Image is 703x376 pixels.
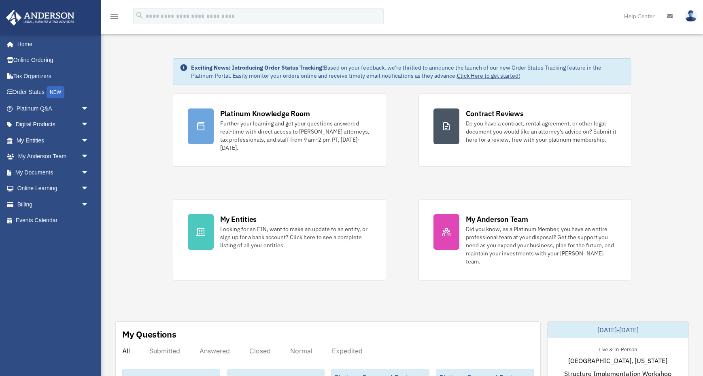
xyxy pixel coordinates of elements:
[81,196,97,213] span: arrow_drop_down
[6,181,101,197] a: Online Learningarrow_drop_down
[109,11,119,21] i: menu
[200,347,230,355] div: Answered
[6,36,97,52] a: Home
[122,328,176,340] div: My Questions
[6,196,101,212] a: Billingarrow_drop_down
[466,225,617,266] div: Did you know, as a Platinum Member, you have an entire professional team at your disposal? Get th...
[548,322,688,338] div: [DATE]-[DATE]
[81,149,97,165] span: arrow_drop_down
[6,132,101,149] a: My Entitiesarrow_drop_down
[6,84,101,101] a: Order StatusNEW
[135,11,144,20] i: search
[149,347,180,355] div: Submitted
[6,52,101,68] a: Online Ordering
[418,199,632,280] a: My Anderson Team Did you know, as a Platinum Member, you have an entire professional team at your...
[191,64,625,80] div: Based on your feedback, we're thrilled to announce the launch of our new Order Status Tracking fe...
[173,93,386,167] a: Platinum Knowledge Room Further your learning and get your questions answered real-time with dire...
[122,347,130,355] div: All
[466,214,528,224] div: My Anderson Team
[6,149,101,165] a: My Anderson Teamarrow_drop_down
[173,199,386,280] a: My Entities Looking for an EIN, want to make an update to an entity, or sign up for a bank accoun...
[220,225,371,249] div: Looking for an EIN, want to make an update to an entity, or sign up for a bank account? Click her...
[81,181,97,197] span: arrow_drop_down
[6,68,101,84] a: Tax Organizers
[47,86,64,98] div: NEW
[418,93,632,167] a: Contract Reviews Do you have a contract, rental agreement, or other legal document you would like...
[6,100,101,117] a: Platinum Q&Aarrow_drop_down
[249,347,271,355] div: Closed
[457,72,520,79] a: Click Here to get started!
[81,100,97,117] span: arrow_drop_down
[6,164,101,181] a: My Documentsarrow_drop_down
[220,119,371,152] div: Further your learning and get your questions answered real-time with direct access to [PERSON_NAM...
[81,164,97,181] span: arrow_drop_down
[6,212,101,229] a: Events Calendar
[220,214,257,224] div: My Entities
[568,356,667,365] span: [GEOGRAPHIC_DATA], [US_STATE]
[81,117,97,133] span: arrow_drop_down
[4,10,77,25] img: Anderson Advisors Platinum Portal
[290,347,312,355] div: Normal
[109,14,119,21] a: menu
[191,64,324,71] strong: Exciting News: Introducing Order Status Tracking!
[332,347,363,355] div: Expedited
[220,108,310,119] div: Platinum Knowledge Room
[592,344,644,353] div: Live & In-Person
[466,119,617,144] div: Do you have a contract, rental agreement, or other legal document you would like an attorney's ad...
[466,108,524,119] div: Contract Reviews
[81,132,97,149] span: arrow_drop_down
[6,117,101,133] a: Digital Productsarrow_drop_down
[685,10,697,22] img: User Pic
